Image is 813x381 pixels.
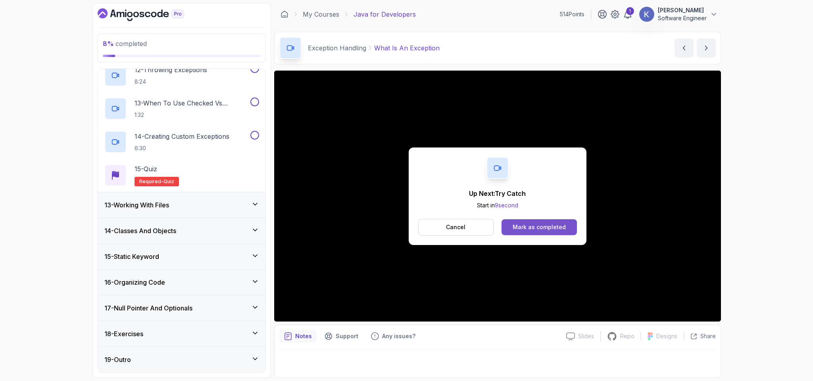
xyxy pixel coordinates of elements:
button: 17-Null Pointer And Optionals [98,295,265,321]
button: notes button [279,330,317,343]
button: Cancel [418,219,494,235]
p: Start in [469,201,526,209]
p: 13 - When To Use Checked Vs Unchecked Exeptions [135,98,249,108]
p: 6:30 [135,144,229,152]
img: user profile image [639,7,654,22]
button: 13-Working With Files [98,192,265,218]
span: completed [103,40,147,48]
a: Dashboard [98,8,202,21]
p: 14 - Creating Custom Exceptions [135,132,229,141]
p: 514 Points [560,10,584,18]
iframe: 2 - What is an exception [274,71,721,322]
button: next content [697,38,716,57]
span: 9 second [495,202,518,209]
p: Share [700,332,716,340]
p: 15 - Quiz [135,164,157,174]
p: Java for Developers [354,10,416,19]
p: Cancel [446,223,465,231]
p: Exception Handling [308,43,366,53]
p: Any issues? [382,332,415,340]
a: Dashboard [281,10,288,18]
h3: 19 - Outro [104,355,131,364]
h3: 18 - Exercises [104,329,143,339]
button: 13-When To Use Checked Vs Unchecked Exeptions1:32 [104,98,259,120]
button: 15-QuizRequired-quiz [104,164,259,186]
p: [PERSON_NAME] [658,6,707,14]
button: 12-Throwing Exceptions8:24 [104,64,259,86]
span: quiz [163,178,174,185]
button: previous content [675,38,694,57]
button: 18-Exercises [98,321,265,347]
button: 19-Outro [98,347,265,372]
p: Support [336,332,358,340]
p: Repo [620,332,634,340]
div: Mark as completed [513,223,566,231]
h3: 13 - Working With Files [104,200,169,210]
h3: 16 - Organizing Code [104,278,165,287]
p: Notes [295,332,312,340]
h3: 17 - Null Pointer And Optionals [104,303,192,313]
button: 16-Organizing Code [98,270,265,295]
button: user profile image[PERSON_NAME]Software Engineer [639,6,718,22]
button: Mark as completed [502,219,577,235]
span: Required- [139,178,163,185]
p: 8:24 [135,78,207,86]
button: 14-Classes And Objects [98,218,265,243]
a: My Courses [303,10,339,19]
div: 1 [626,7,634,15]
h3: 15 - Static Keyword [104,252,159,261]
a: 1 [623,10,632,19]
p: What Is An Exception [374,43,440,53]
span: 8 % [103,40,114,48]
p: Slides [578,332,594,340]
p: Software Engineer [658,14,707,22]
p: Up Next: Try Catch [469,189,526,198]
button: Feedback button [366,330,420,343]
button: Support button [320,330,363,343]
p: Designs [656,332,677,340]
h3: 14 - Classes And Objects [104,226,176,235]
button: Share [684,332,716,340]
button: 14-Creating Custom Exceptions6:30 [104,131,259,153]
button: 15-Static Keyword [98,244,265,269]
p: 1:32 [135,111,249,119]
p: 12 - Throwing Exceptions [135,65,207,75]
